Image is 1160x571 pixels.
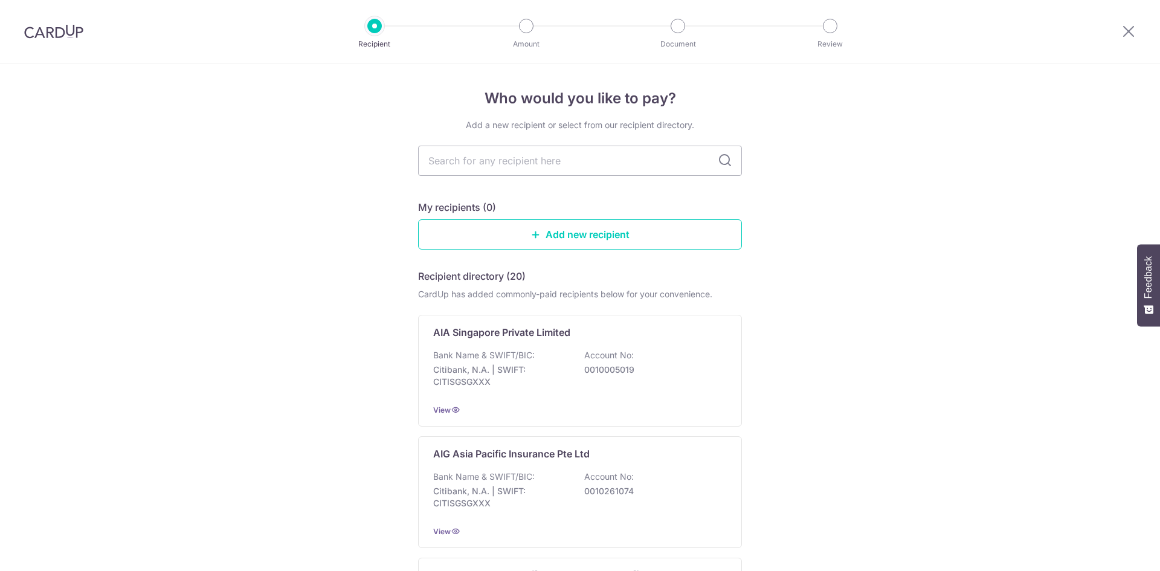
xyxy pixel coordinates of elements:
[785,38,875,50] p: Review
[584,349,634,361] p: Account No:
[433,349,535,361] p: Bank Name & SWIFT/BIC:
[418,219,742,250] a: Add new recipient
[418,119,742,131] div: Add a new recipient or select from our recipient directory.
[433,527,451,536] a: View
[418,200,496,215] h5: My recipients (0)
[418,146,742,176] input: Search for any recipient here
[433,364,569,388] p: Citibank, N.A. | SWIFT: CITISGSGXXX
[584,485,720,497] p: 0010261074
[633,38,723,50] p: Document
[584,364,720,376] p: 0010005019
[418,269,526,283] h5: Recipient directory (20)
[433,405,451,415] a: View
[433,447,590,461] p: AIG Asia Pacific Insurance Pte Ltd
[433,485,569,509] p: Citibank, N.A. | SWIFT: CITISGSGXXX
[24,24,83,39] img: CardUp
[433,325,570,340] p: AIA Singapore Private Limited
[418,288,742,300] div: CardUp has added commonly-paid recipients below for your convenience.
[330,38,419,50] p: Recipient
[1137,244,1160,326] button: Feedback - Show survey
[584,471,634,483] p: Account No:
[1143,256,1154,298] span: Feedback
[433,471,535,483] p: Bank Name & SWIFT/BIC:
[1083,535,1148,565] iframe: Opens a widget where you can find more information
[418,88,742,109] h4: Who would you like to pay?
[482,38,571,50] p: Amount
